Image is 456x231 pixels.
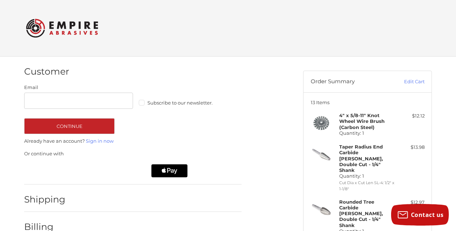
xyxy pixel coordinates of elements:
label: Email [24,84,133,91]
h3: Order Summary [311,78,388,85]
strong: Taper Radius End Carbide [PERSON_NAME], Double Cut - 1/4" Shank [339,144,383,173]
img: Empire Abrasives [26,14,98,42]
iframe: PayPal-paylater [87,164,144,177]
h2: Shipping [24,194,66,205]
strong: Rounded Tree Carbide [PERSON_NAME], Double Cut - 1/4" Shank [339,199,383,228]
a: Sign in now [86,138,114,144]
a: Edit Cart [388,78,425,85]
li: Cut Dia x Cut Len SL-4: 1/2" x 1-1/8" [339,180,394,192]
div: $12.12 [396,112,425,120]
iframe: PayPal-paypal [22,164,80,177]
h2: Customer [24,66,69,77]
button: Continue [24,118,115,134]
h3: 13 Items [311,99,425,105]
strong: 4" x 5/8-11" Knot Wheel Wire Brush (Carbon Steel) [339,112,385,130]
div: $13.98 [396,144,425,151]
span: Contact us [411,211,444,219]
p: Or continue with [24,150,242,157]
h4: Quantity: 1 [339,144,394,179]
button: Contact us [391,204,449,226]
div: $12.97 [396,199,425,206]
span: Subscribe to our newsletter. [147,100,213,106]
h4: Quantity: 1 [339,112,394,136]
p: Already have an account? [24,138,242,145]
